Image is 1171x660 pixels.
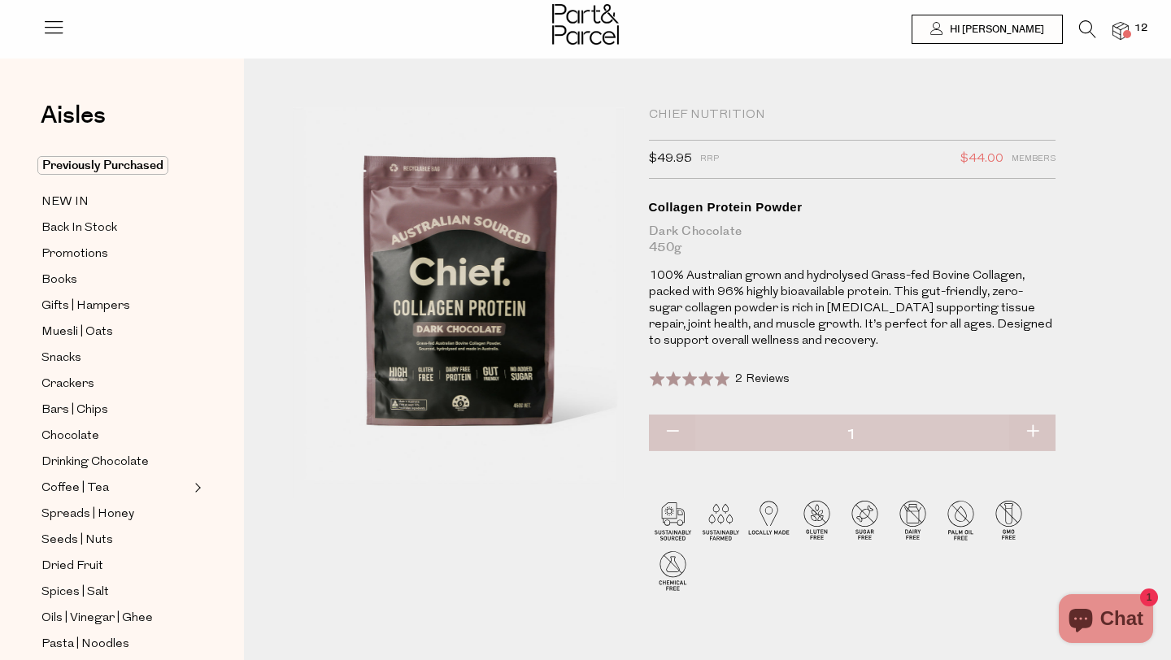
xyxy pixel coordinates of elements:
[41,103,106,144] a: Aisles
[649,224,1056,256] div: Dark Chocolate 450g
[649,199,1056,215] div: Collagen Protein Powder
[697,496,745,544] img: P_P-ICONS-Live_Bec_V11_Sustainable_Farmed.svg
[735,373,790,385] span: 2 Reviews
[41,219,117,238] span: Back In Stock
[1054,594,1158,647] inbox-online-store-chat: Shopify online store chat
[41,297,130,316] span: Gifts | Hampers
[41,270,189,290] a: Books
[552,4,619,45] img: Part&Parcel
[41,349,81,368] span: Snacks
[41,479,109,498] span: Coffee | Tea
[41,504,189,524] a: Spreads | Honey
[649,546,697,594] img: P_P-ICONS-Live_Bec_V11_Chemical_Free.svg
[745,496,793,544] img: P_P-ICONS-Live_Bec_V11_Locally_Made_2.svg
[41,98,106,133] span: Aisles
[41,608,189,628] a: Oils | Vinegar | Ghee
[649,107,1056,124] div: Chief Nutrition
[41,634,189,654] a: Pasta | Noodles
[41,635,129,654] span: Pasta | Noodles
[41,427,99,446] span: Chocolate
[293,107,625,498] img: Collagen Protein Powder
[649,496,697,544] img: P_P-ICONS-Live_Bec_V11_Sustainable_Sourced.svg
[41,245,108,264] span: Promotions
[1130,21,1151,36] span: 12
[41,505,134,524] span: Spreads | Honey
[41,478,189,498] a: Coffee | Tea
[190,478,202,497] button: Expand/Collapse Coffee | Tea
[649,415,1056,455] input: QTY Collagen Protein Powder
[41,218,189,238] a: Back In Stock
[41,452,189,472] a: Drinking Chocolate
[41,401,108,420] span: Bars | Chips
[41,453,149,472] span: Drinking Chocolate
[41,531,113,550] span: Seeds | Nuts
[985,496,1033,544] img: P_P-ICONS-Live_Bec_V11_GMO_Free.svg
[1012,149,1056,170] span: Members
[889,496,937,544] img: P_P-ICONS-Live_Bec_V11_Dairy_Free.svg
[41,192,189,212] a: NEW IN
[41,322,189,342] a: Muesli | Oats
[649,268,1056,350] p: 100% Australian grown and hydrolysed Grass-fed Bovine Collagen, packed with 96% highly bioavailab...
[41,530,189,550] a: Seeds | Nuts
[41,156,189,176] a: Previously Purchased
[41,609,153,628] span: Oils | Vinegar | Ghee
[700,149,719,170] span: RRP
[946,23,1044,37] span: Hi [PERSON_NAME]
[41,400,189,420] a: Bars | Chips
[912,15,1063,44] a: Hi [PERSON_NAME]
[37,156,168,175] span: Previously Purchased
[649,149,692,170] span: $49.95
[41,557,103,576] span: Dried Fruit
[41,583,109,602] span: Spices | Salt
[41,426,189,446] a: Chocolate
[41,348,189,368] a: Snacks
[841,496,889,544] img: P_P-ICONS-Live_Bec_V11_Sugar_Free.svg
[41,271,77,290] span: Books
[41,296,189,316] a: Gifts | Hampers
[41,323,113,342] span: Muesli | Oats
[41,375,94,394] span: Crackers
[41,556,189,576] a: Dried Fruit
[41,244,189,264] a: Promotions
[937,496,985,544] img: P_P-ICONS-Live_Bec_V11_Palm_Oil_Free.svg
[1112,22,1129,39] a: 12
[41,193,89,212] span: NEW IN
[793,496,841,544] img: P_P-ICONS-Live_Bec_V11_Gluten_Free.svg
[41,374,189,394] a: Crackers
[960,149,1003,170] span: $44.00
[41,582,189,602] a: Spices | Salt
